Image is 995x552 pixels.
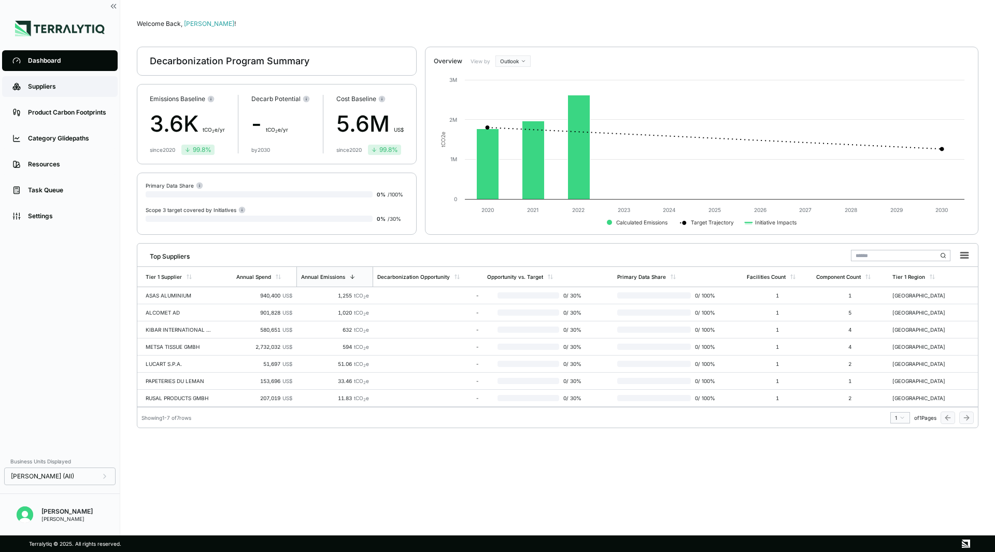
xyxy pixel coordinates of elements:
div: KIBAR INTERNATIONAL S.A. [146,327,212,333]
div: [GEOGRAPHIC_DATA] [892,309,959,316]
div: Opportunity vs. Target [487,274,543,280]
text: 2023 [618,207,630,213]
span: tCO e [354,327,369,333]
text: Target Trajectory [691,219,734,226]
span: 0 / 30 % [559,292,587,299]
button: Outlook [495,55,531,67]
text: 2030 [935,207,948,213]
text: 2027 [799,207,812,213]
div: Scope 3 target covered by Initiatives [146,206,246,214]
span: 0 / 30 % [559,327,587,333]
div: - [377,378,479,384]
span: 0 % [377,191,386,197]
div: [PERSON_NAME] [41,516,93,522]
div: 2 [816,361,884,367]
text: 2022 [572,207,585,213]
div: Tier 1 Region [892,274,925,280]
text: 0 [454,196,457,202]
span: US$ [282,395,292,401]
div: Top Suppliers [141,248,190,261]
tspan: 2 [440,135,446,138]
text: 2024 [663,207,676,213]
span: US$ [282,309,292,316]
span: 0 % [377,216,386,222]
img: Siya Sindhani [17,506,33,523]
span: 0 / 100 % [691,378,717,384]
span: 0 / 30 % [559,361,587,367]
span: US$ [282,292,292,299]
div: Dashboard [28,56,107,65]
span: 0 / 100 % [691,395,717,401]
div: 1 [747,327,808,333]
span: US$ [282,344,292,350]
span: tCO e [354,395,369,401]
div: 2 [816,395,884,401]
div: [GEOGRAPHIC_DATA] [892,395,959,401]
text: tCO e [440,132,446,147]
text: 2M [449,117,457,123]
div: 901,828 [236,309,292,316]
span: US$ [394,126,404,133]
label: View by [471,58,491,64]
div: 1 [895,415,905,421]
span: 0 / 100 % [691,327,717,333]
span: / 100 % [388,191,403,197]
span: tCO e [354,344,369,350]
div: - [377,292,479,299]
div: 99.8 % [184,146,211,154]
span: tCO e [354,361,369,367]
div: Emissions Baseline [150,95,225,103]
div: Task Queue [28,186,107,194]
div: Overview [434,57,462,65]
img: Logo [15,21,105,36]
div: [GEOGRAPHIC_DATA] [892,327,959,333]
text: Initiative Impacts [755,219,797,226]
div: 3.6K [150,107,225,140]
span: 0 / 100 % [691,361,717,367]
div: Annual Spend [236,274,271,280]
span: 0 / 100 % [691,344,717,350]
text: 1M [450,156,457,162]
div: - [377,327,479,333]
text: 2026 [754,207,766,213]
sub: 2 [363,312,366,317]
div: 1 [747,292,808,299]
span: 0 / 30 % [559,378,587,384]
sub: 2 [275,129,278,134]
div: since 2020 [150,147,175,153]
text: 2020 [481,207,494,213]
div: Business Units Displayed [4,455,116,468]
span: 0 / 30 % [559,344,587,350]
text: 2025 [708,207,721,213]
span: / 30 % [388,216,401,222]
div: 99.8 % [371,146,398,154]
div: - [377,395,479,401]
div: 4 [816,344,884,350]
div: Facilities Count [747,274,786,280]
div: Category Glidepaths [28,134,107,143]
div: [PERSON_NAME] [41,507,93,516]
sub: 2 [363,295,366,300]
div: - [377,361,479,367]
div: Resources [28,160,107,168]
div: Decarbonization Program Summary [150,55,309,67]
span: US$ [282,361,292,367]
div: 5.6M [336,107,404,140]
div: 51.06 [301,361,369,367]
div: - [377,309,479,316]
div: 1,255 [301,292,369,299]
span: t CO e/yr [203,126,225,133]
div: 153,696 [236,378,292,384]
span: ! [234,20,236,27]
div: Suppliers [28,82,107,91]
span: [PERSON_NAME] [184,20,236,27]
div: 1 [747,395,808,401]
span: 0 / 100 % [691,309,717,316]
div: 1 [747,309,808,316]
sub: 2 [363,346,366,351]
div: Cost Baseline [336,95,404,103]
div: Tier 1 Supplier [146,274,182,280]
span: of 1 Pages [914,415,936,421]
div: 33.46 [301,378,369,384]
span: tCO e [354,309,369,316]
